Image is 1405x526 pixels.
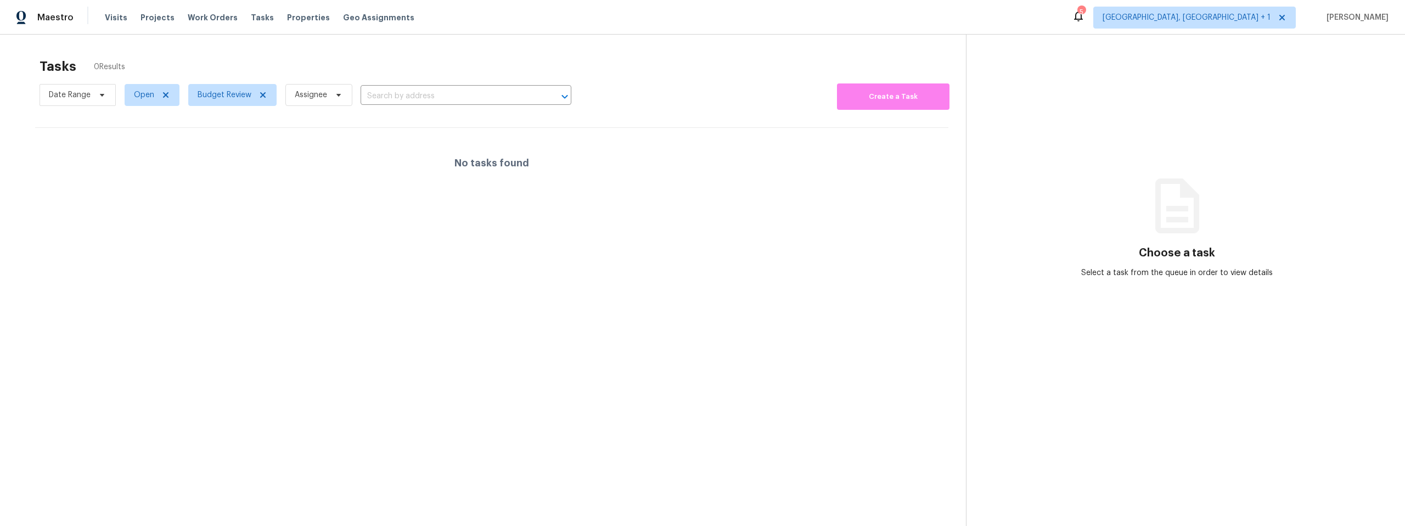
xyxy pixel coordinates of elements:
[105,12,127,23] span: Visits
[37,12,74,23] span: Maestro
[295,89,327,100] span: Assignee
[837,83,949,110] button: Create a Task
[343,12,414,23] span: Geo Assignments
[287,12,330,23] span: Properties
[1322,12,1389,23] span: [PERSON_NAME]
[1072,267,1283,278] div: Select a task from the queue in order to view details
[134,89,154,100] span: Open
[1139,248,1215,259] h3: Choose a task
[40,61,76,72] h2: Tasks
[94,61,125,72] span: 0 Results
[454,158,529,169] h4: No tasks found
[842,91,944,103] span: Create a Task
[1103,12,1271,23] span: [GEOGRAPHIC_DATA], [GEOGRAPHIC_DATA] + 1
[49,89,91,100] span: Date Range
[188,12,238,23] span: Work Orders
[140,12,175,23] span: Projects
[361,88,541,105] input: Search by address
[198,89,251,100] span: Budget Review
[1077,7,1085,18] div: 5
[557,89,572,104] button: Open
[251,14,274,21] span: Tasks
